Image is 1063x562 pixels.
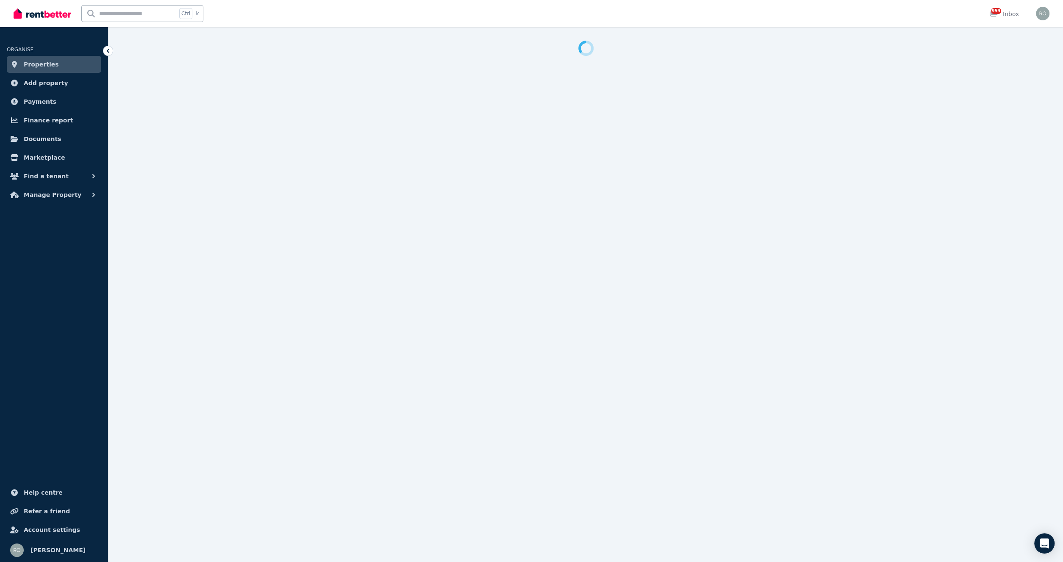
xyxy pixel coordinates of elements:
[24,525,80,535] span: Account settings
[7,75,101,91] a: Add property
[24,78,68,88] span: Add property
[1036,7,1049,20] img: Roy
[7,503,101,520] a: Refer a friend
[7,484,101,501] a: Help centre
[7,112,101,129] a: Finance report
[24,171,69,181] span: Find a tenant
[991,8,1001,14] span: 959
[31,545,86,555] span: [PERSON_NAME]
[14,7,71,20] img: RentBetter
[24,134,61,144] span: Documents
[196,10,199,17] span: k
[24,97,56,107] span: Payments
[24,59,59,69] span: Properties
[7,93,101,110] a: Payments
[7,521,101,538] a: Account settings
[24,152,65,163] span: Marketplace
[7,186,101,203] button: Manage Property
[24,115,73,125] span: Finance report
[24,487,63,498] span: Help centre
[24,190,81,200] span: Manage Property
[7,130,101,147] a: Documents
[7,168,101,185] button: Find a tenant
[7,47,33,53] span: ORGANISE
[24,506,70,516] span: Refer a friend
[989,10,1019,18] div: Inbox
[1034,533,1055,554] div: Open Intercom Messenger
[7,149,101,166] a: Marketplace
[10,543,24,557] img: Roy
[7,56,101,73] a: Properties
[179,8,192,19] span: Ctrl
